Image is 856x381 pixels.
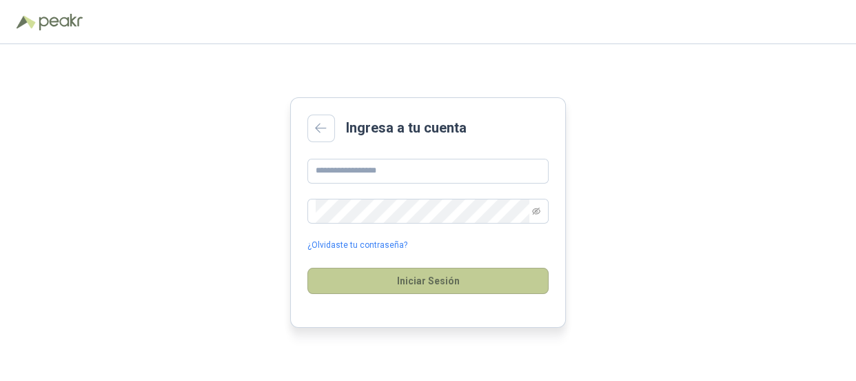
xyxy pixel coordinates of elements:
a: ¿Olvidaste tu contraseña? [307,239,407,252]
h2: Ingresa a tu cuenta [346,117,467,139]
span: eye-invisible [532,207,540,215]
img: Logo [17,15,36,29]
button: Iniciar Sesión [307,268,549,294]
img: Peakr [39,14,83,30]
